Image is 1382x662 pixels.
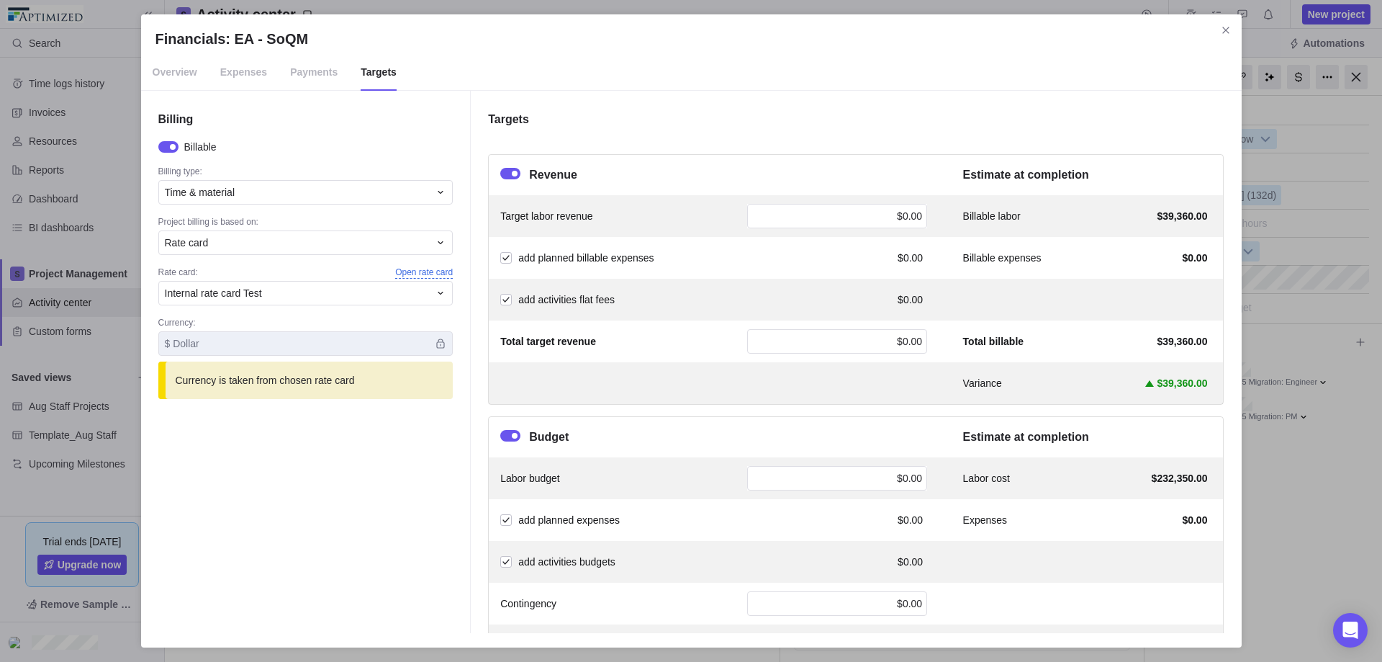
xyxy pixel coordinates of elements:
[963,209,1021,223] span: Billable labor
[220,55,267,91] span: Expenses
[165,286,262,300] span: Internal rate card Test
[290,55,338,91] span: Payments
[898,292,923,307] span: $0.00
[518,556,615,568] span: add activities budgets
[158,267,453,281] div: Rate card:
[898,555,923,569] span: $0.00
[500,471,560,486] span: Labor budget
[500,209,592,223] span: Target labor revenue
[1152,471,1208,486] span: $232,350.00
[1182,251,1207,265] span: $0.00
[141,14,1242,648] div: Financials: EA - SoQM
[158,166,453,180] div: Billing type:
[165,236,209,250] span: Rate card
[488,111,1224,128] h4: Targets
[898,513,923,527] span: $0.00
[158,111,453,128] h4: Billing
[963,513,1007,527] span: Expenses
[897,210,922,222] span: $0.00
[361,55,397,91] span: Targets
[1157,376,1207,390] span: $39,360.00
[963,429,1212,446] h4: Estimate at completion
[500,596,556,611] span: Contingency
[158,317,453,331] div: Currency:
[176,373,355,388] p: Currency is taken from chosen rate card
[1182,513,1207,527] span: $0.00
[1157,209,1207,223] span: $39,360.00
[963,376,1002,390] span: Variance
[518,294,615,305] span: add activities flat fees
[500,334,596,349] span: Total target revenue
[963,334,1024,349] span: Total billable
[1333,613,1368,648] div: Open Intercom Messenger
[898,251,923,265] span: $0.00
[963,166,1212,184] h4: Estimate at completion
[395,267,453,279] span: Open rate card
[897,598,922,609] span: $0.00
[529,429,569,446] h4: Budget
[963,251,1042,265] span: Billable expenses
[529,166,577,184] h4: Revenue
[1157,334,1207,349] span: $39,360.00
[158,216,453,231] div: Project billing is based on:
[184,140,217,154] span: Billable
[897,473,922,484] span: $0.00
[518,514,620,526] span: add planned expenses
[153,55,197,91] span: Overview
[155,29,1227,49] h2: Financials: EA - SoQM
[963,471,1010,486] span: Labor cost
[518,252,654,264] span: add planned billable expenses
[1216,20,1236,40] span: Close
[897,336,922,347] span: $0.00
[165,185,235,200] span: Time & material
